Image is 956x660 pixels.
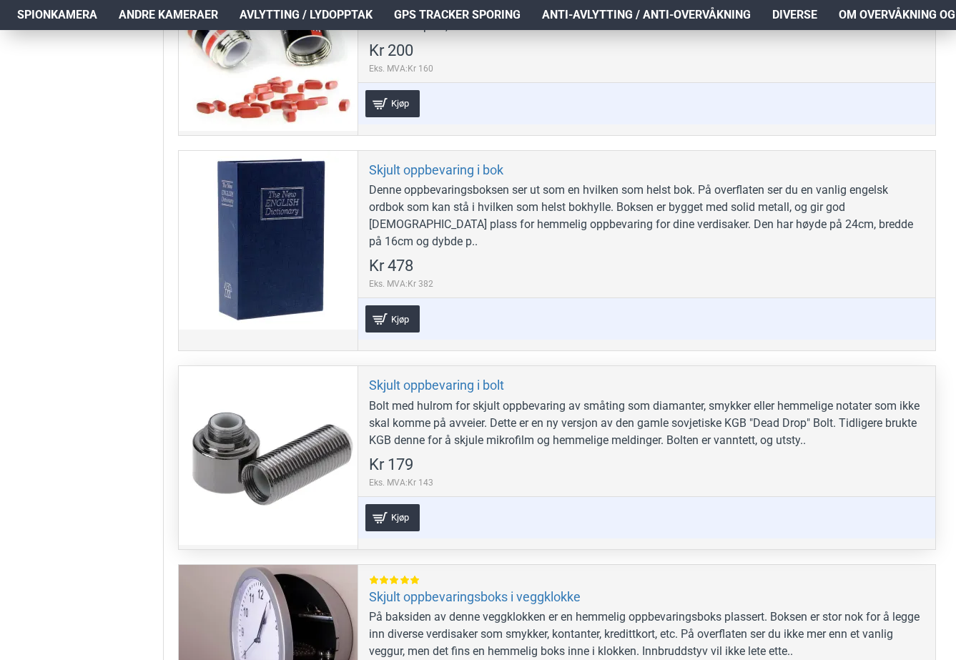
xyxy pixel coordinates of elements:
[369,377,504,393] a: Skjult oppbevaring i bolt
[369,398,925,449] div: Bolt med hulrom for skjult oppbevaring av småting som diamanter, smykker eller hemmelige notater ...
[17,6,97,24] span: Spionkamera
[240,6,373,24] span: Avlytting / Lydopptak
[388,315,413,324] span: Kjøp
[369,258,413,274] span: Kr 478
[388,513,413,522] span: Kjøp
[394,6,521,24] span: GPS Tracker Sporing
[388,99,413,108] span: Kjøp
[369,182,925,250] div: Denne oppbevaringsboksen ser ut som en hvilken som helst bok. På overflaten ser du en vanlig enge...
[369,277,433,290] span: Eks. MVA:Kr 382
[179,151,358,330] a: Skjult oppbevaring i bok Skjult oppbevaring i bok
[369,476,433,489] span: Eks. MVA:Kr 143
[369,43,413,59] span: Kr 200
[369,588,581,605] a: Skjult oppbevaringsboks i veggklokke
[369,162,503,178] a: Skjult oppbevaring i bok
[369,457,413,473] span: Kr 179
[369,62,433,75] span: Eks. MVA:Kr 160
[179,366,358,545] a: Skjult oppbevaring i bolt Skjult oppbevaring i bolt
[772,6,817,24] span: Diverse
[369,609,925,660] div: På baksiden av denne veggklokken er en hemmelig oppbevaringsboks plassert. Boksen er stor nok for...
[119,6,218,24] span: Andre kameraer
[542,6,751,24] span: Anti-avlytting / Anti-overvåkning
